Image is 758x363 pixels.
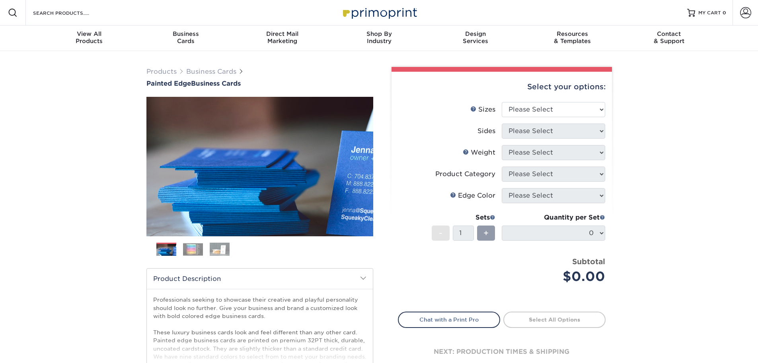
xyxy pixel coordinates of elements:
a: Business Cards [186,68,236,75]
div: Sizes [470,105,495,114]
strong: Subtotal [572,257,605,266]
img: Business Cards 02 [183,243,203,255]
a: View AllProducts [41,26,138,51]
img: Business Cards 07 [316,239,336,259]
img: Business Cards 03 [210,242,230,256]
a: Painted EdgeBusiness Cards [146,80,373,87]
span: - [439,227,442,239]
img: Business Cards 04 [236,239,256,259]
img: Painted Edge 01 [146,53,373,280]
span: Direct Mail [234,30,331,37]
a: Chat with a Print Pro [398,312,500,328]
h2: Product Description [147,269,373,289]
div: Product Category [435,169,495,179]
span: Painted Edge [146,80,191,87]
div: & Templates [524,30,621,45]
span: MY CART [698,10,721,16]
span: 0 [723,10,726,16]
img: Business Cards 01 [156,240,176,260]
span: + [483,227,489,239]
div: Services [427,30,524,45]
span: Contact [621,30,717,37]
div: & Support [621,30,717,45]
div: Sides [477,126,495,136]
div: Products [41,30,138,45]
img: Primoprint [339,4,419,21]
h1: Business Cards [146,80,373,87]
a: Select All Options [503,312,606,328]
div: Industry [331,30,427,45]
input: SEARCH PRODUCTS..... [32,8,110,18]
a: Contact& Support [621,26,717,51]
a: DesignServices [427,26,524,51]
img: Business Cards 06 [290,239,310,259]
a: Resources& Templates [524,26,621,51]
span: Design [427,30,524,37]
div: Sets [432,213,495,222]
div: Cards [137,30,234,45]
span: Business [137,30,234,37]
a: Direct MailMarketing [234,26,331,51]
div: Select your options: [398,72,606,102]
div: Weight [463,148,495,157]
div: Edge Color [450,191,495,200]
a: BusinessCards [137,26,234,51]
img: Business Cards 08 [343,239,363,259]
span: Shop By [331,30,427,37]
span: Resources [524,30,621,37]
div: Marketing [234,30,331,45]
a: Products [146,68,177,75]
img: Business Cards 05 [263,239,283,259]
div: $0.00 [508,267,605,286]
a: Shop ByIndustry [331,26,427,51]
span: View All [41,30,138,37]
div: Quantity per Set [502,213,605,222]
